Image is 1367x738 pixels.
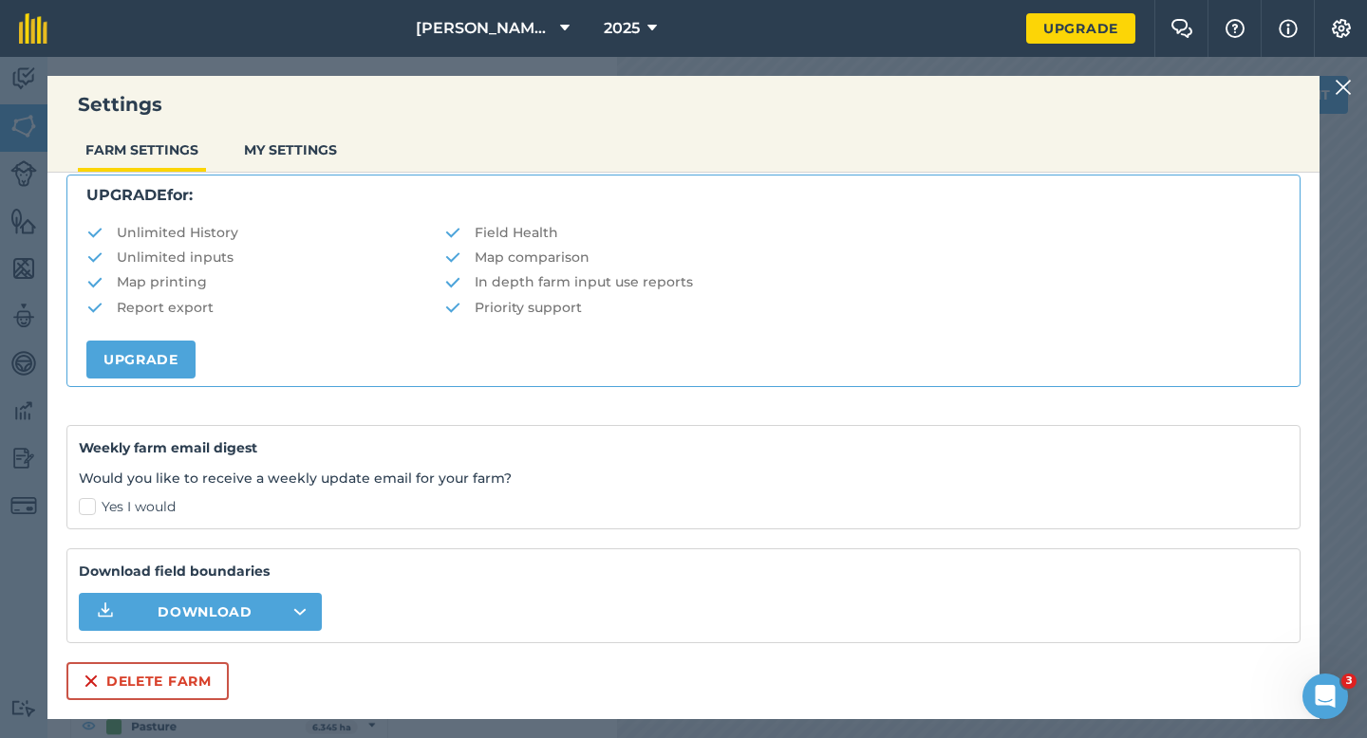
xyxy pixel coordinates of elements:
span: Download [158,602,253,621]
img: Two speech bubbles overlapping with the left bubble in the forefront [1170,19,1193,38]
span: [PERSON_NAME] & Sons [416,17,552,40]
img: fieldmargin Logo [19,13,47,44]
img: svg+xml;base64,PHN2ZyB4bWxucz0iaHR0cDovL3d3dy53My5vcmcvMjAwMC9zdmciIHdpZHRoPSIxNiIgaGVpZ2h0PSIyNC... [84,670,99,692]
label: Yes I would [79,497,1288,517]
li: Unlimited inputs [86,247,444,268]
li: Map comparison [444,247,1281,268]
button: Delete farm [66,662,229,700]
h3: Settings [47,91,1320,118]
span: 3 [1341,673,1357,689]
p: Would you like to receive a weekly update email for your farm? [79,468,1288,489]
a: Upgrade [86,341,196,378]
li: Report export [86,297,444,318]
p: for: [86,183,1281,208]
strong: Download field boundaries [79,561,1288,581]
li: Field Health [444,222,1281,243]
li: In depth farm input use reports [444,271,1281,292]
strong: UPGRADE [86,186,167,204]
h4: Weekly farm email digest [79,437,1288,458]
button: MY SETTINGS [236,132,345,168]
img: svg+xml;base64,PHN2ZyB4bWxucz0iaHR0cDovL3d3dy53My5vcmcvMjAwMC9zdmciIHdpZHRoPSIxNyIgaGVpZ2h0PSIxNy... [1279,17,1298,40]
li: Unlimited History [86,222,444,243]
img: svg+xml;base64,PHN2ZyB4bWxucz0iaHR0cDovL3d3dy53My5vcmcvMjAwMC9zdmciIHdpZHRoPSIyMiIgaGVpZ2h0PSIzMC... [1335,76,1352,99]
iframe: Intercom live chat [1302,673,1348,719]
span: 2025 [604,17,640,40]
button: FARM SETTINGS [78,132,206,168]
li: Map printing [86,271,444,292]
li: Priority support [444,297,1281,318]
button: Download [79,593,322,631]
img: A cog icon [1330,19,1353,38]
img: A question mark icon [1224,19,1246,38]
a: Upgrade [1026,13,1135,44]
